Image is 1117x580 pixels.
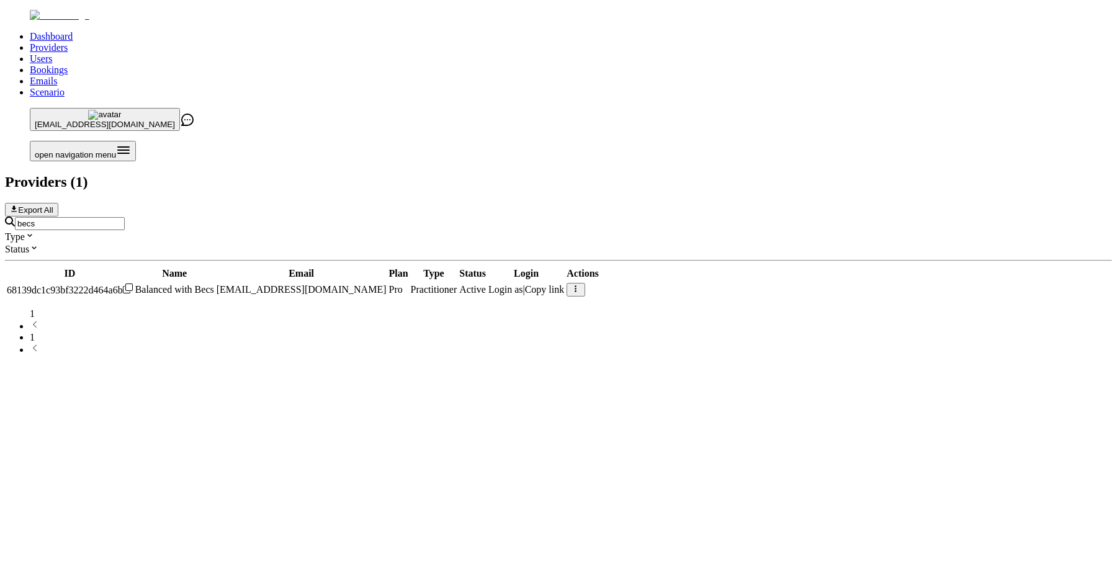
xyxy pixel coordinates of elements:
div: Click to copy [7,283,133,296]
th: Email [216,267,387,280]
a: Scenario [30,87,65,97]
a: Users [30,53,52,64]
th: ID [6,267,133,280]
span: [EMAIL_ADDRESS][DOMAIN_NAME] [217,284,387,295]
th: Plan [388,267,408,280]
div: Type [5,230,1112,243]
button: Export All [5,203,58,216]
input: Search by email or name [15,217,125,230]
a: Dashboard [30,31,73,42]
span: validated [411,284,457,295]
span: [EMAIL_ADDRESS][DOMAIN_NAME] [35,120,175,129]
th: Status [459,267,487,280]
li: next page button [30,343,1112,355]
span: Copy link [525,284,565,295]
th: Type [410,267,458,280]
button: Open menu [30,141,136,161]
th: Login [488,267,565,280]
span: Pro [388,284,402,295]
div: Status [5,243,1112,255]
span: Login as [488,284,523,295]
img: Fluum Logo [30,10,89,21]
li: previous page button [30,319,1112,332]
div: | [488,284,564,295]
span: Balanced with Becs [135,284,214,295]
img: avatar [88,110,121,120]
nav: pagination navigation [5,308,1112,355]
span: 1 [30,308,35,319]
span: open navigation menu [35,150,116,159]
li: pagination item 1 active [30,332,1112,343]
a: Emails [30,76,57,86]
div: Active [459,284,486,295]
th: Actions [566,267,599,280]
a: Bookings [30,65,68,75]
button: avatar[EMAIL_ADDRESS][DOMAIN_NAME] [30,108,180,131]
h2: Providers ( 1 ) [5,174,1112,190]
a: Providers [30,42,68,53]
th: Name [135,267,215,280]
